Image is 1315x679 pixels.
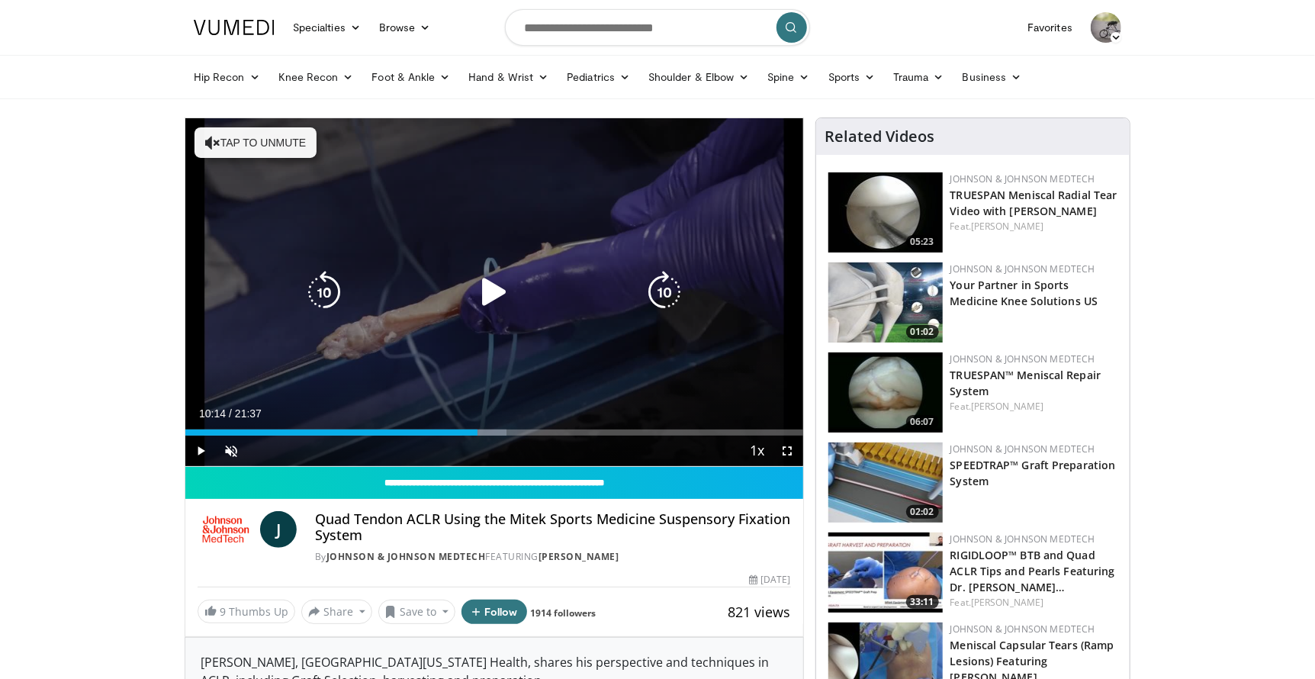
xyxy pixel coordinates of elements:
[185,436,216,466] button: Play
[884,62,953,92] a: Trauma
[906,415,939,429] span: 06:07
[301,600,372,624] button: Share
[235,407,262,420] span: 21:37
[950,596,1117,610] div: Feat.
[950,458,1116,488] a: SPEEDTRAP™ Graft Preparation System
[461,600,527,624] button: Follow
[229,407,232,420] span: /
[906,505,939,519] span: 02:02
[194,20,275,35] img: VuMedi Logo
[906,595,939,609] span: 33:11
[220,604,226,619] span: 9
[950,623,1095,636] a: Johnson & Johnson MedTech
[378,600,456,624] button: Save to
[185,430,803,436] div: Progress Bar
[773,436,803,466] button: Fullscreen
[195,127,317,158] button: Tap to unmute
[950,368,1101,398] a: TRUESPAN™ Meniscal Repair System
[950,220,1117,233] div: Feat.
[315,511,791,544] h4: Quad Tendon ACLR Using the Mitek Sports Medicine Suspensory Fixation System
[216,436,246,466] button: Unmute
[742,436,773,466] button: Playback Rate
[370,12,440,43] a: Browse
[950,400,1117,414] div: Feat.
[749,573,790,587] div: [DATE]
[906,325,939,339] span: 01:02
[459,62,558,92] a: Hand & Wrist
[828,533,943,613] a: 33:11
[950,172,1095,185] a: Johnson & Johnson MedTech
[198,511,254,548] img: Johnson & Johnson MedTech
[199,407,226,420] span: 10:14
[828,262,943,343] img: 0543fda4-7acd-4b5c-b055-3730b7e439d4.150x105_q85_crop-smart_upscale.jpg
[185,118,803,467] video-js: Video Player
[971,400,1043,413] a: [PERSON_NAME]
[728,603,791,621] span: 821 views
[198,600,295,623] a: 9 Thumbs Up
[639,62,758,92] a: Shoulder & Elbow
[906,235,939,249] span: 05:23
[950,278,1098,308] a: Your Partner in Sports Medicine Knee Solutions US
[950,188,1117,218] a: TRUESPAN Meniscal Radial Tear Video with [PERSON_NAME]
[185,62,269,92] a: Hip Recon
[539,550,619,563] a: [PERSON_NAME]
[950,442,1095,455] a: Johnson & Johnson MedTech
[284,12,370,43] a: Specialties
[953,62,1031,92] a: Business
[828,352,943,433] img: e42d750b-549a-4175-9691-fdba1d7a6a0f.150x105_q85_crop-smart_upscale.jpg
[971,596,1043,609] a: [PERSON_NAME]
[950,352,1095,365] a: Johnson & Johnson MedTech
[758,62,818,92] a: Spine
[1091,12,1121,43] img: Avatar
[828,172,943,253] img: a9cbc79c-1ae4-425c-82e8-d1f73baa128b.150x105_q85_crop-smart_upscale.jpg
[950,262,1095,275] a: Johnson & Johnson MedTech
[828,533,943,613] img: 4bc3a03c-f47c-4100-84fa-650097507746.150x105_q85_crop-smart_upscale.jpg
[950,548,1115,594] a: RIGIDLOOP™ BTB and Quad ACLR Tips and Pearls Featuring Dr. [PERSON_NAME]…
[315,550,791,564] div: By FEATURING
[260,511,297,548] a: J
[828,262,943,343] a: 01:02
[269,62,363,92] a: Knee Recon
[950,533,1095,545] a: Johnson & Johnson MedTech
[825,127,935,146] h4: Related Videos
[326,550,486,563] a: Johnson & Johnson MedTech
[819,62,885,92] a: Sports
[971,220,1043,233] a: [PERSON_NAME]
[828,172,943,253] a: 05:23
[558,62,639,92] a: Pediatrics
[828,442,943,523] img: a46a2fe1-2704-4a9e-acc3-1c278068f6c4.150x105_q85_crop-smart_upscale.jpg
[828,352,943,433] a: 06:07
[363,62,460,92] a: Foot & Ankle
[828,442,943,523] a: 02:02
[1018,12,1082,43] a: Favorites
[505,9,810,46] input: Search topics, interventions
[531,607,596,619] a: 1914 followers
